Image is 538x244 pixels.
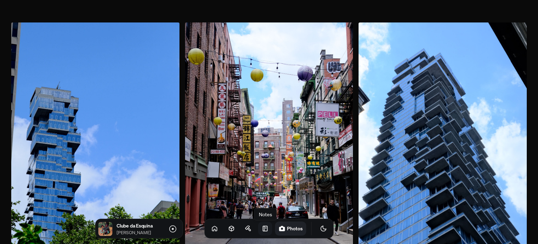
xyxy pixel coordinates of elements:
span: Notes [259,211,272,218]
button: Toggle Theme [316,222,330,236]
a: Photos [275,222,306,236]
h1: Photos [287,225,303,232]
p: [PERSON_NAME] [117,229,162,236]
p: Clube da Esquina [117,222,162,229]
